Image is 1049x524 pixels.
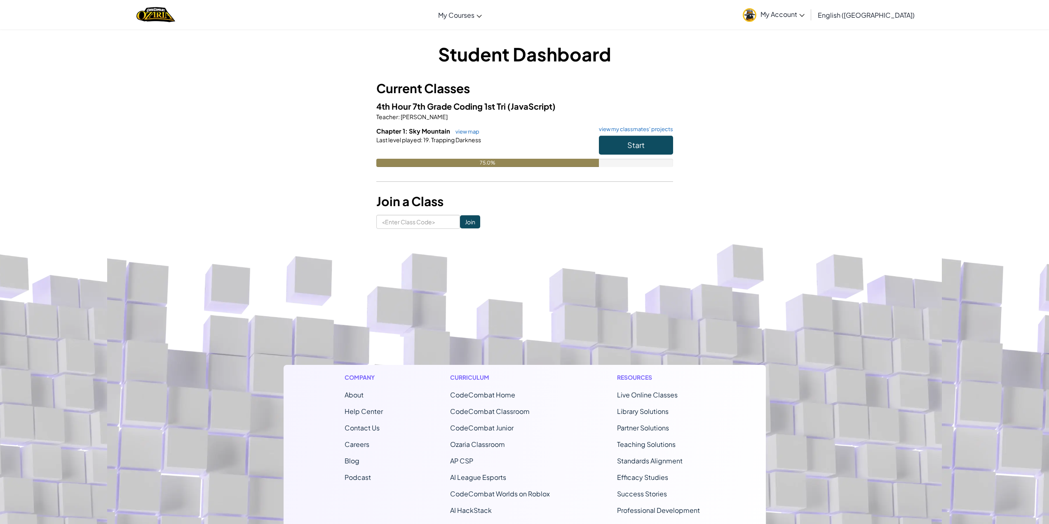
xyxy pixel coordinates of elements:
[434,4,486,26] a: My Courses
[422,136,430,143] span: 19.
[376,113,398,120] span: Teacher
[460,215,480,228] input: Join
[818,11,915,19] span: English ([GEOGRAPHIC_DATA])
[345,440,369,449] a: Careers
[450,473,506,482] a: AI League Esports
[450,489,550,498] a: CodeCombat Worlds on Roblox
[376,136,421,143] span: Last level played
[599,136,673,155] button: Start
[617,456,683,465] a: Standards Alignment
[136,6,175,23] a: Ozaria by CodeCombat logo
[450,506,492,515] a: AI HackStack
[376,192,673,211] h3: Join a Class
[450,390,515,399] span: CodeCombat Home
[617,489,667,498] a: Success Stories
[450,456,473,465] a: AP CSP
[760,10,805,19] span: My Account
[739,2,809,28] a: My Account
[617,390,678,399] a: Live Online Classes
[450,423,514,432] a: CodeCombat Junior
[345,456,359,465] a: Blog
[400,113,448,120] span: [PERSON_NAME]
[345,407,383,416] a: Help Center
[376,159,599,167] div: 75.0%
[376,79,673,98] h3: Current Classes
[617,473,668,482] a: Efficacy Studies
[376,41,673,67] h1: Student Dashboard
[627,140,645,150] span: Start
[450,373,550,382] h1: Curriculum
[398,113,400,120] span: :
[430,136,481,143] span: Trapping Darkness
[136,6,175,23] img: Home
[421,136,422,143] span: :
[617,373,705,382] h1: Resources
[617,407,669,416] a: Library Solutions
[376,101,507,111] span: 4th Hour 7th Grade Coding 1st Tri
[345,473,371,482] a: Podcast
[376,215,460,229] input: <Enter Class Code>
[345,423,380,432] span: Contact Us
[595,127,673,132] a: view my classmates' projects
[507,101,556,111] span: (JavaScript)
[450,407,530,416] a: CodeCombat Classroom
[814,4,919,26] a: English ([GEOGRAPHIC_DATA])
[376,127,451,135] span: Chapter 1: Sky Mountain
[345,373,383,382] h1: Company
[743,8,756,22] img: avatar
[617,423,669,432] a: Partner Solutions
[438,11,474,19] span: My Courses
[450,440,505,449] a: Ozaria Classroom
[345,390,364,399] a: About
[617,440,676,449] a: Teaching Solutions
[617,506,700,515] a: Professional Development
[451,128,479,135] a: view map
